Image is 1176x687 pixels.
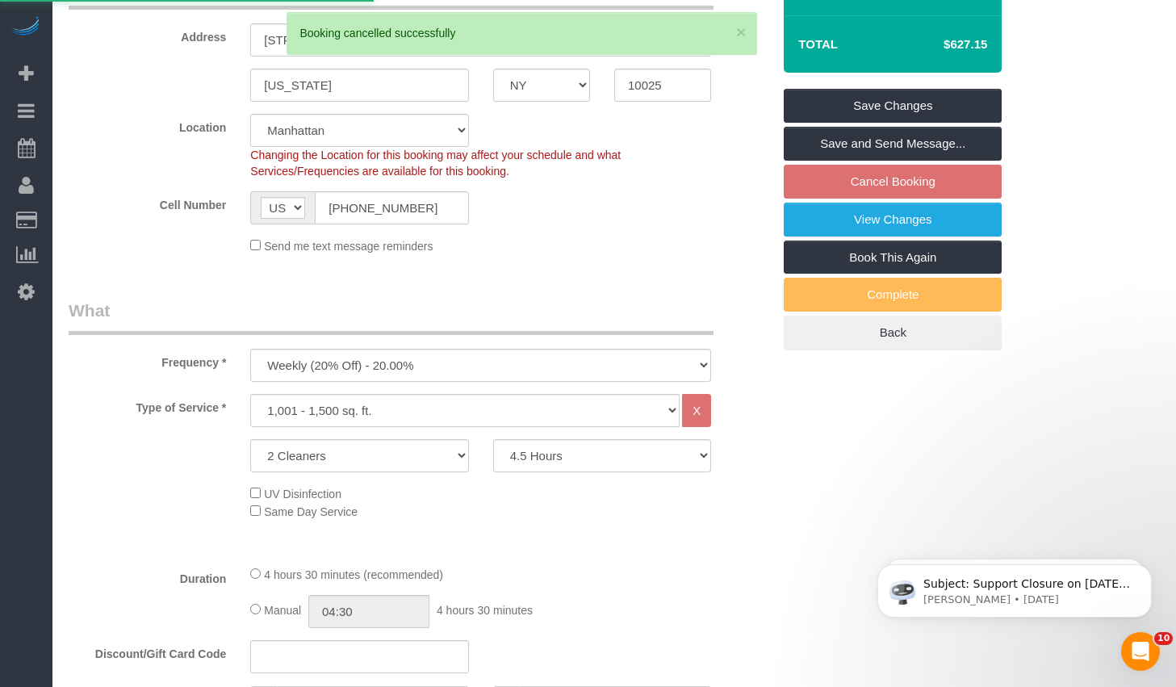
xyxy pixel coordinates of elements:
span: Send me text message reminders [264,240,433,253]
iframe: Intercom live chat [1121,632,1160,671]
label: Discount/Gift Card Code [56,640,238,662]
label: Address [56,23,238,45]
span: Manual [264,604,301,617]
a: Save Changes [784,89,1002,123]
input: City [250,69,468,102]
a: Save and Send Message... [784,127,1002,161]
span: Same Day Service [264,505,358,518]
label: Type of Service * [56,394,238,416]
div: Booking cancelled successfully [299,25,744,41]
iframe: Intercom notifications message [853,530,1176,643]
input: Zip Code [614,69,711,102]
span: 4 hours 30 minutes (recommended) [264,568,443,581]
input: Cell Number [315,191,468,224]
span: Changing the Location for this booking may affect your schedule and what Services/Frequencies are... [250,149,621,178]
h4: $627.15 [895,38,987,52]
img: Automaid Logo [10,16,42,39]
legend: What [69,299,714,335]
a: Back [784,316,1002,350]
span: UV Disinfection [264,488,341,501]
label: Duration [56,565,238,587]
button: × [736,23,746,40]
a: Book This Again [784,241,1002,274]
span: 10 [1154,632,1173,645]
label: Cell Number [56,191,238,213]
span: 4 hours 30 minutes [437,604,533,617]
label: Frequency * [56,349,238,371]
label: Location [56,114,238,136]
strong: Total [798,37,838,51]
a: View Changes [784,203,1002,237]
